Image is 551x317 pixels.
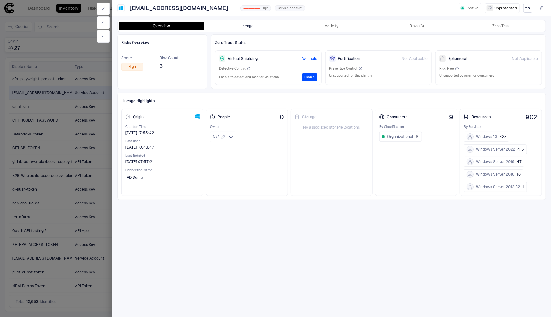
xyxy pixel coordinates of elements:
[125,114,144,119] div: Origin
[204,22,289,30] button: Lineage
[160,55,179,61] span: Risk Count
[517,159,522,164] span: 47
[329,66,358,71] span: Preventive Control
[194,114,199,119] div: Microsoft Active Directory
[439,73,494,78] span: Unsupported by origin or consumers
[522,184,524,189] span: 1
[448,56,468,61] span: Ephemeral
[125,125,199,129] span: Creation Time
[476,184,520,189] span: Windows Server 2012 R2
[409,24,424,29] div: Risks (3)
[125,130,154,135] span: [DATE] 17:55:42
[130,4,228,12] span: [EMAIL_ADDRESS][DOMAIN_NAME]
[525,114,538,120] span: 902
[121,39,203,47] div: Risks Overview
[255,8,260,9] div: 2
[125,159,154,164] span: [DATE] 07:57:21
[215,39,542,47] div: Zero Trust Status
[295,125,369,130] span: No associated storage locations
[280,114,284,120] span: 0
[464,157,524,167] button: Windows Server 201947
[219,66,246,71] span: Detective Control
[379,132,422,142] button: Organizational9
[262,6,268,10] span: High
[125,154,199,158] span: Last Rotated
[464,132,509,142] button: Windows 10423
[125,130,154,135] div: 5/8/2023 22:55:42 (GMT+00:00 UTC)
[125,168,199,172] span: Connection Name
[523,4,532,13] div: Mark as Crown Jewel
[210,125,284,129] span: Owner
[464,114,491,119] div: Resources
[249,8,255,9] div: 1
[129,64,136,69] span: High
[289,22,374,30] button: Activity
[379,114,408,119] div: Consumers
[125,172,152,182] button: AD Dump
[476,172,514,177] span: Windows Server 2016
[121,55,143,61] span: Score
[476,159,514,164] span: Windows Server 2019
[338,56,360,61] span: Fortification
[379,125,453,129] span: By Classification
[449,114,453,120] span: 9
[329,73,372,78] span: Unsupported for this identity
[210,114,230,119] div: People
[125,139,199,144] span: Last Used
[494,6,517,11] span: Unprotected
[302,56,317,61] span: Available
[416,134,418,139] span: 9
[464,182,527,192] button: Windows Server 2012 R21
[401,56,428,61] span: Not Applicable
[500,134,506,139] span: 423
[129,3,237,13] button: [EMAIL_ADDRESS][DOMAIN_NAME]
[278,6,302,10] span: Service Account
[125,145,154,150] span: [DATE] 10:43:47
[476,134,497,139] span: Windows 10
[119,22,204,30] button: Overview
[228,56,258,61] span: Virtual Shielding
[295,114,317,119] div: Storage
[512,56,538,61] span: Not Applicable
[213,135,220,140] span: N/A
[464,125,538,129] span: By Services
[387,134,413,139] span: Organizational
[476,147,515,152] span: Windows Server 2022
[493,24,511,29] div: Zero Trust
[219,75,279,79] span: Enable to detect and monitor violations
[243,8,249,9] div: 0
[118,6,123,11] div: Microsoft Active Directory
[125,145,154,150] div: 9/4/2025 15:43:47 (GMT+00:00 UTC)
[125,159,154,164] div: 5/23/2025 12:57:21 (GMT+00:00 UTC)
[439,66,454,71] span: Risk-Free
[517,147,524,152] span: 415
[517,172,521,177] span: 16
[467,6,479,11] span: Active
[302,73,317,81] button: Enable
[121,97,542,105] div: Lineage Highlights
[127,175,143,180] span: AD Dump
[464,169,523,179] button: Windows Server 201616
[464,144,527,154] button: Windows Server 2022415
[160,63,179,69] span: 3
